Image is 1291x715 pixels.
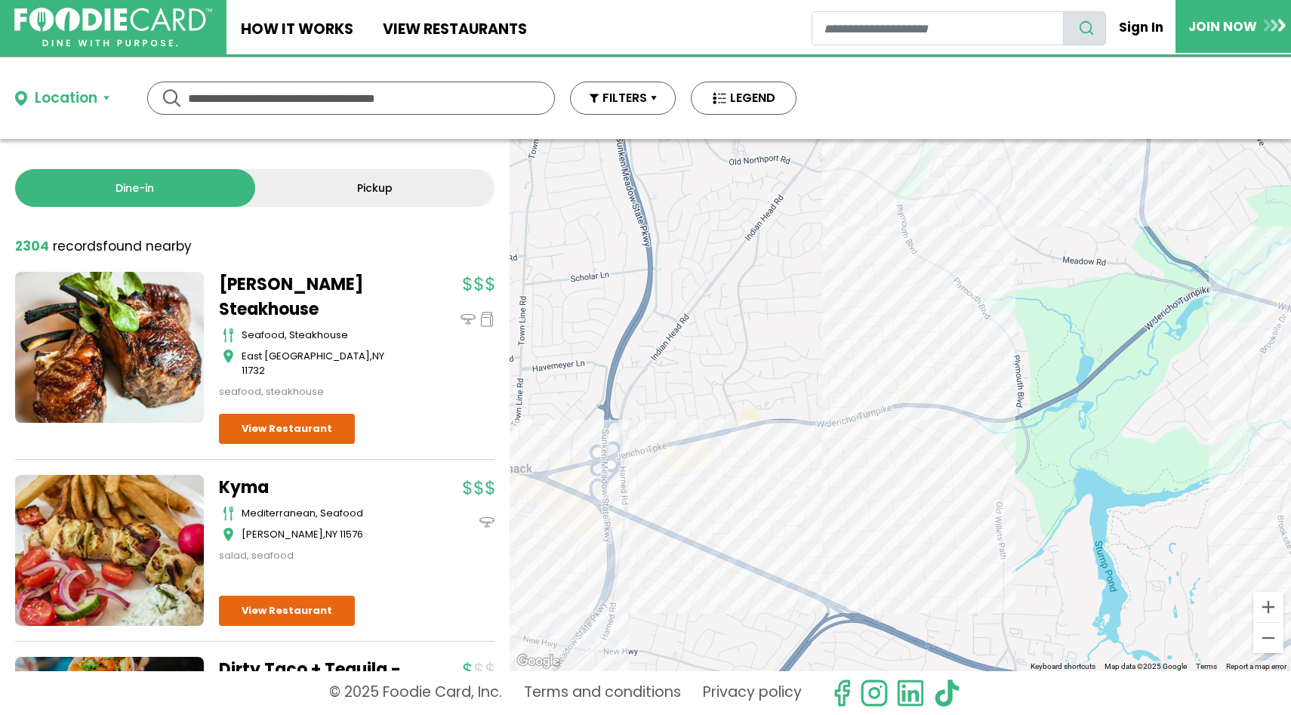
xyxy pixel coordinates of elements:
[219,548,408,563] div: salad, seafood
[242,349,408,378] div: ,
[1196,662,1217,670] a: Terms
[242,527,323,541] span: [PERSON_NAME]
[703,679,802,707] a: Privacy policy
[325,527,337,541] span: NY
[15,237,192,257] div: found nearby
[242,363,265,378] span: 11732
[219,475,408,500] a: Kyma
[15,88,109,109] button: Location
[15,237,49,255] strong: 2304
[14,8,212,48] img: FoodieCard; Eat, Drink, Save, Donate
[479,515,495,530] img: dinein_icon.svg
[219,657,408,707] a: Dirty Taco + Tequila - Patchogue
[1226,662,1286,670] a: Report a map error
[1063,11,1107,45] button: search
[812,11,1063,45] input: restaurant search
[1105,662,1187,670] span: Map data ©2025 Google
[1106,11,1175,44] a: Sign In
[896,679,925,707] img: linkedin.svg
[53,237,103,255] span: records
[219,384,408,399] div: seafood, steakhouse
[242,349,370,363] span: East [GEOGRAPHIC_DATA]
[1253,592,1283,622] button: Zoom in
[329,679,502,707] p: © 2025 Foodie Card, Inc.
[570,82,676,115] button: FILTERS
[255,169,495,207] a: Pickup
[513,652,563,671] a: Open this area in Google Maps (opens a new window)
[827,679,856,707] svg: check us out on facebook
[223,349,234,364] img: map_icon.svg
[513,652,563,671] img: Google
[223,506,234,521] img: cutlery_icon.svg
[15,169,255,207] a: Dine-in
[223,328,234,343] img: cutlery_icon.svg
[461,312,476,327] img: dinein_icon.svg
[219,596,355,626] a: View Restaurant
[1031,661,1095,672] button: Keyboard shortcuts
[340,527,363,541] span: 11576
[219,414,355,444] a: View Restaurant
[372,349,384,363] span: NY
[242,506,408,521] div: mediterranean, seafood
[932,679,961,707] img: tiktok.svg
[242,328,408,343] div: seafood, steakhouse
[524,679,681,707] a: Terms and conditions
[223,527,234,542] img: map_icon.svg
[35,88,97,109] div: Location
[1253,623,1283,653] button: Zoom out
[219,272,408,322] a: [PERSON_NAME] Steakhouse
[691,82,796,115] button: LEGEND
[242,527,408,542] div: ,
[479,312,495,327] img: pickup_icon.svg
